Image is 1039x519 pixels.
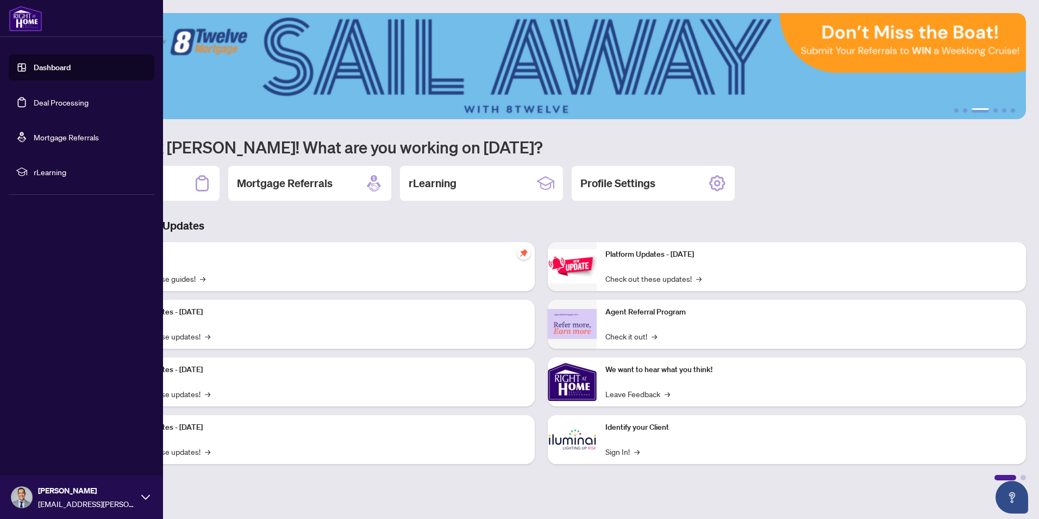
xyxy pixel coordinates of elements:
[114,249,526,261] p: Self-Help
[38,498,136,510] span: [EMAIL_ADDRESS][PERSON_NAME][DOMAIN_NAME]
[605,364,1017,376] p: We want to hear what you think!
[205,446,210,458] span: →
[57,137,1026,157] h1: Welcome back [PERSON_NAME]! What are you working on [DATE]?
[517,246,530,259] span: pushpin
[114,364,526,376] p: Platform Updates - [DATE]
[1011,108,1015,113] button: 6
[605,388,670,400] a: Leave Feedback→
[548,415,597,464] img: Identify your Client
[38,485,136,497] span: [PERSON_NAME]
[605,249,1017,261] p: Platform Updates - [DATE]
[954,108,959,113] button: 1
[605,306,1017,318] p: Agent Referral Program
[605,446,640,458] a: Sign In!→
[34,63,71,72] a: Dashboard
[605,330,657,342] a: Check it out!→
[665,388,670,400] span: →
[1002,108,1006,113] button: 5
[205,330,210,342] span: →
[580,176,655,191] h2: Profile Settings
[696,273,702,285] span: →
[605,422,1017,434] p: Identify your Client
[205,388,210,400] span: →
[605,273,702,285] a: Check out these updates!→
[237,176,333,191] h2: Mortgage Referrals
[11,487,32,508] img: Profile Icon
[9,5,42,32] img: logo
[57,13,1026,119] img: Slide 2
[993,108,998,113] button: 4
[34,166,147,178] span: rLearning
[972,108,989,113] button: 3
[634,446,640,458] span: →
[963,108,967,113] button: 2
[996,481,1028,514] button: Open asap
[652,330,657,342] span: →
[114,306,526,318] p: Platform Updates - [DATE]
[57,218,1026,233] h3: Brokerage & Industry Updates
[409,176,456,191] h2: rLearning
[548,357,597,406] img: We want to hear what you think!
[548,249,597,283] img: Platform Updates - June 23, 2025
[34,132,99,142] a: Mortgage Referrals
[548,309,597,339] img: Agent Referral Program
[200,273,205,285] span: →
[34,97,89,107] a: Deal Processing
[114,422,526,434] p: Platform Updates - [DATE]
